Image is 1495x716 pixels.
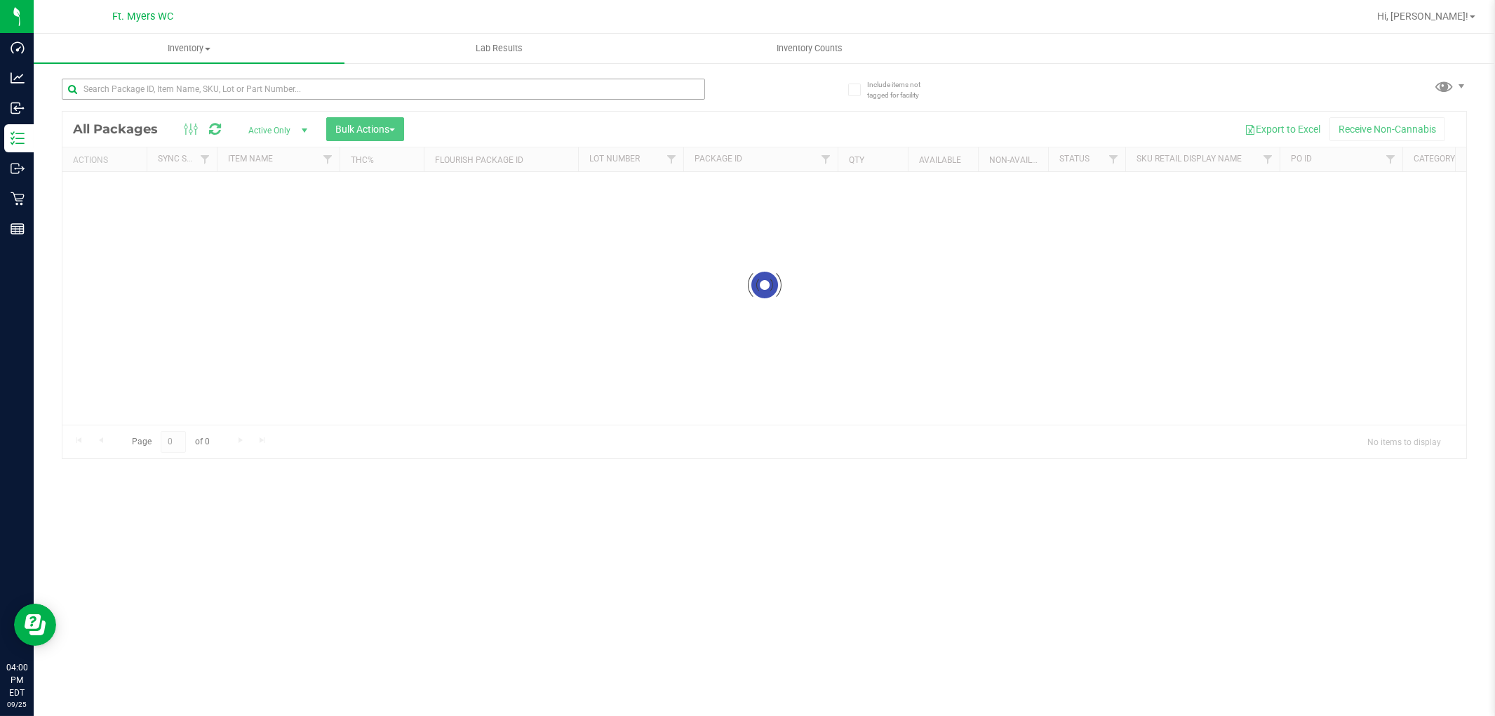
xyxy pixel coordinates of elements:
p: 09/25 [6,699,27,710]
span: Lab Results [457,42,542,55]
span: Inventory [34,42,344,55]
span: Inventory Counts [758,42,862,55]
inline-svg: Dashboard [11,41,25,55]
inline-svg: Retail [11,192,25,206]
input: Search Package ID, Item Name, SKU, Lot or Part Number... [62,79,705,100]
a: Inventory [34,34,344,63]
inline-svg: Reports [11,222,25,236]
inline-svg: Analytics [11,71,25,85]
iframe: Resource center [14,604,56,646]
span: Hi, [PERSON_NAME]! [1377,11,1468,22]
span: Ft. Myers WC [113,11,174,22]
p: 04:00 PM EDT [6,661,27,699]
a: Lab Results [344,34,655,63]
span: Include items not tagged for facility [867,79,937,100]
inline-svg: Outbound [11,161,25,175]
inline-svg: Inventory [11,131,25,145]
a: Inventory Counts [655,34,965,63]
inline-svg: Inbound [11,101,25,115]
